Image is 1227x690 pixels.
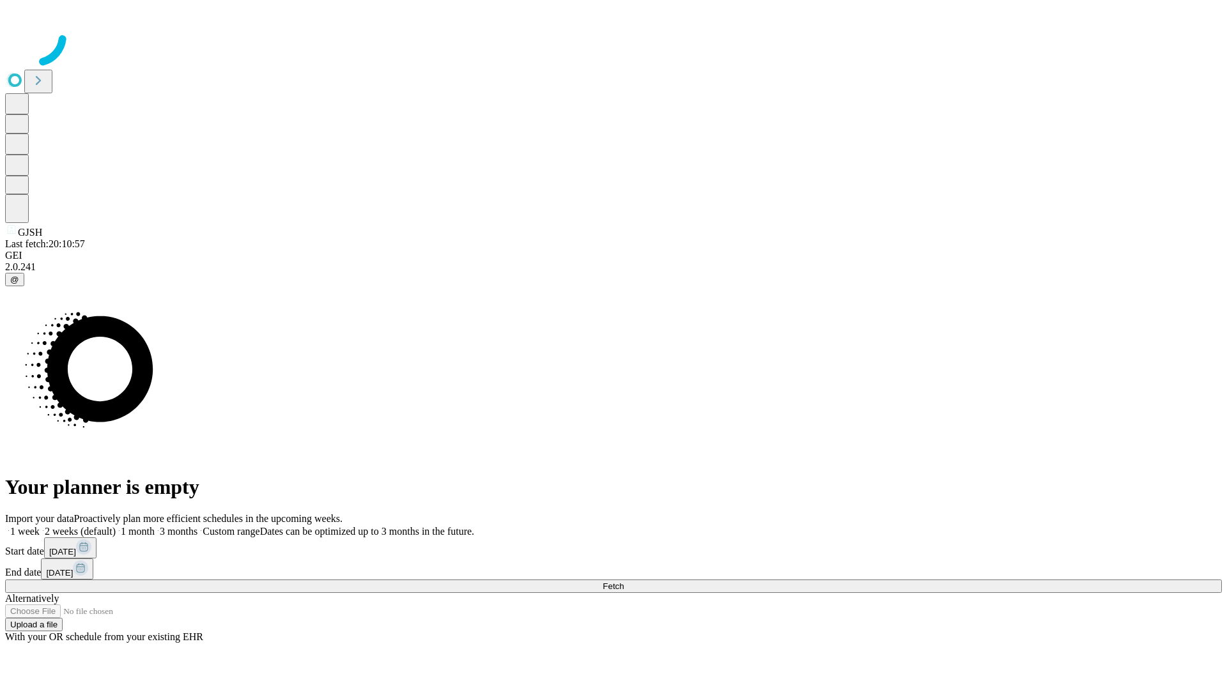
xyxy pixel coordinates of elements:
[18,227,42,238] span: GJSH
[5,537,1222,558] div: Start date
[5,250,1222,261] div: GEI
[5,593,59,604] span: Alternatively
[5,273,24,286] button: @
[5,513,74,524] span: Import your data
[121,526,155,537] span: 1 month
[49,547,76,556] span: [DATE]
[46,568,73,578] span: [DATE]
[74,513,343,524] span: Proactively plan more efficient schedules in the upcoming weeks.
[5,558,1222,579] div: End date
[5,618,63,631] button: Upload a file
[5,579,1222,593] button: Fetch
[603,581,624,591] span: Fetch
[260,526,474,537] span: Dates can be optimized up to 3 months in the future.
[160,526,197,537] span: 3 months
[44,537,96,558] button: [DATE]
[5,261,1222,273] div: 2.0.241
[10,526,40,537] span: 1 week
[5,238,85,249] span: Last fetch: 20:10:57
[5,631,203,642] span: With your OR schedule from your existing EHR
[5,475,1222,499] h1: Your planner is empty
[41,558,93,579] button: [DATE]
[45,526,116,537] span: 2 weeks (default)
[203,526,259,537] span: Custom range
[10,275,19,284] span: @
